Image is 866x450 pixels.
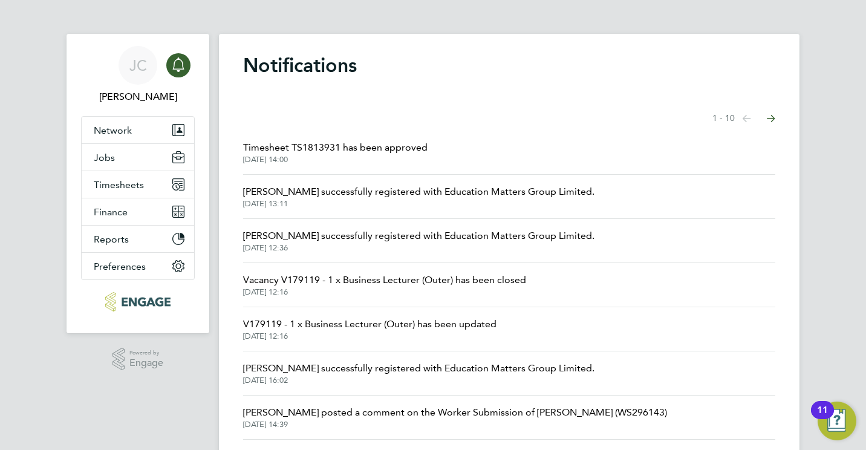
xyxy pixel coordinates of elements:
nav: Main navigation [67,34,209,333]
span: [DATE] 13:11 [243,199,594,209]
span: Timesheet TS1813931 has been approved [243,140,428,155]
span: [PERSON_NAME] posted a comment on the Worker Submission of [PERSON_NAME] (WS296143) [243,405,667,420]
span: Powered by [129,348,163,358]
button: Jobs [82,144,194,171]
span: James Carey [81,90,195,104]
span: JC [129,57,147,73]
span: [PERSON_NAME] successfully registered with Education Matters Group Limited. [243,184,594,199]
span: Timesheets [94,179,144,191]
a: [PERSON_NAME] successfully registered with Education Matters Group Limited.[DATE] 16:02 [243,361,594,385]
span: [PERSON_NAME] successfully registered with Education Matters Group Limited. [243,361,594,376]
a: JC[PERSON_NAME] [81,46,195,104]
a: Timesheet TS1813931 has been approved[DATE] 14:00 [243,140,428,165]
button: Preferences [82,253,194,279]
button: Finance [82,198,194,225]
span: 1 - 10 [712,112,735,125]
span: [DATE] 12:16 [243,331,496,341]
button: Reports [82,226,194,252]
span: [DATE] 12:16 [243,287,526,297]
a: Go to home page [81,292,195,311]
span: [DATE] 16:02 [243,376,594,385]
a: V179119 - 1 x Business Lecturer (Outer) has been updated[DATE] 12:16 [243,317,496,341]
a: Powered byEngage [112,348,164,371]
span: Engage [129,358,163,368]
span: Vacancy V179119 - 1 x Business Lecturer (Outer) has been closed [243,273,526,287]
span: Network [94,125,132,136]
img: educationmattersgroup-logo-retina.png [105,292,170,311]
button: Open Resource Center, 11 new notifications [818,402,856,440]
span: Finance [94,206,128,218]
nav: Select page of notifications list [712,106,775,131]
span: [PERSON_NAME] successfully registered with Education Matters Group Limited. [243,229,594,243]
span: [DATE] 14:00 [243,155,428,165]
a: [PERSON_NAME] successfully registered with Education Matters Group Limited.[DATE] 13:11 [243,184,594,209]
span: V179119 - 1 x Business Lecturer (Outer) has been updated [243,317,496,331]
button: Network [82,117,194,143]
span: Preferences [94,261,146,272]
span: Reports [94,233,129,245]
h1: Notifications [243,53,775,77]
div: 11 [817,410,828,426]
a: [PERSON_NAME] posted a comment on the Worker Submission of [PERSON_NAME] (WS296143)[DATE] 14:39 [243,405,667,429]
a: [PERSON_NAME] successfully registered with Education Matters Group Limited.[DATE] 12:36 [243,229,594,253]
span: Jobs [94,152,115,163]
span: [DATE] 14:39 [243,420,667,429]
a: Vacancy V179119 - 1 x Business Lecturer (Outer) has been closed[DATE] 12:16 [243,273,526,297]
span: [DATE] 12:36 [243,243,594,253]
button: Timesheets [82,171,194,198]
